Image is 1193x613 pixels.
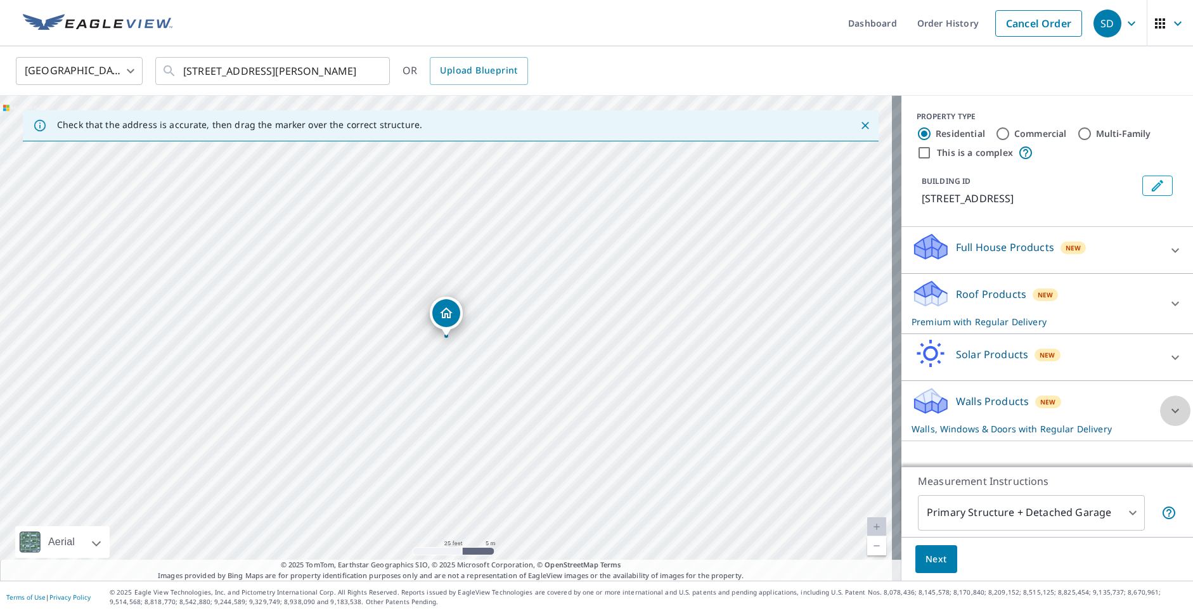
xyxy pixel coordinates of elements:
[912,232,1183,268] div: Full House ProductsNew
[922,191,1137,206] p: [STREET_ADDRESS]
[545,560,598,569] a: OpenStreetMap
[1161,505,1177,520] span: Your report will include the primary structure and a detached garage if one exists.
[403,57,528,85] div: OR
[918,474,1177,489] p: Measurement Instructions
[1142,176,1173,196] button: Edit building 1
[1040,350,1055,360] span: New
[936,127,985,140] label: Residential
[867,517,886,536] a: Current Level 20, Zoom In Disabled
[430,57,527,85] a: Upload Blueprint
[912,339,1183,375] div: Solar ProductsNew
[440,63,517,79] span: Upload Blueprint
[937,146,1013,159] label: This is a complex
[912,279,1183,328] div: Roof ProductsNewPremium with Regular Delivery
[600,560,621,569] a: Terms
[956,394,1029,409] p: Walls Products
[956,287,1026,302] p: Roof Products
[918,495,1145,531] div: Primary Structure + Detached Garage
[1066,243,1081,253] span: New
[917,111,1178,122] div: PROPERTY TYPE
[44,526,79,558] div: Aerial
[1040,397,1056,407] span: New
[281,560,621,571] span: © 2025 TomTom, Earthstar Geographics SIO, © 2025 Microsoft Corporation, ©
[1014,127,1067,140] label: Commercial
[995,10,1082,37] a: Cancel Order
[183,53,364,89] input: Search by address or latitude-longitude
[57,119,422,131] p: Check that the address is accurate, then drag the marker over the correct structure.
[925,552,947,567] span: Next
[857,117,874,134] button: Close
[1038,290,1054,300] span: New
[922,176,971,186] p: BUILDING ID
[867,536,886,555] a: Current Level 20, Zoom Out
[6,593,91,601] p: |
[956,347,1028,362] p: Solar Products
[1093,10,1121,37] div: SD
[110,588,1187,607] p: © 2025 Eagle View Technologies, Inc. and Pictometry International Corp. All Rights Reserved. Repo...
[6,593,46,602] a: Terms of Use
[1096,127,1151,140] label: Multi-Family
[912,422,1160,436] p: Walls, Windows & Doors with Regular Delivery
[912,315,1160,328] p: Premium with Regular Delivery
[16,53,143,89] div: [GEOGRAPHIC_DATA]
[49,593,91,602] a: Privacy Policy
[23,14,172,33] img: EV Logo
[915,545,957,574] button: Next
[956,240,1054,255] p: Full House Products
[15,526,110,558] div: Aerial
[912,386,1183,436] div: Walls ProductsNewWalls, Windows & Doors with Regular Delivery
[430,297,463,336] div: Dropped pin, building 1, Residential property, 29125 68th Ave NW Stanwood, WA 98292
